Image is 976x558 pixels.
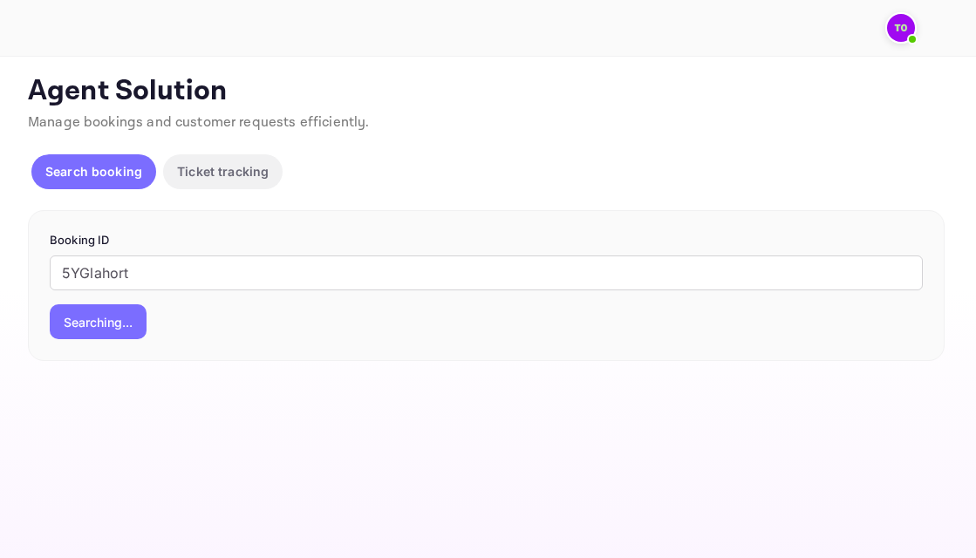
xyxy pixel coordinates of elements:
[887,14,915,42] img: Traveloka3PS 02
[50,232,923,249] p: Booking ID
[50,304,147,339] button: Searching...
[45,162,142,180] p: Search booking
[50,255,923,290] input: Enter Booking ID (e.g., 63782194)
[177,162,269,180] p: Ticket tracking
[28,113,370,132] span: Manage bookings and customer requests efficiently.
[28,74,945,109] p: Agent Solution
